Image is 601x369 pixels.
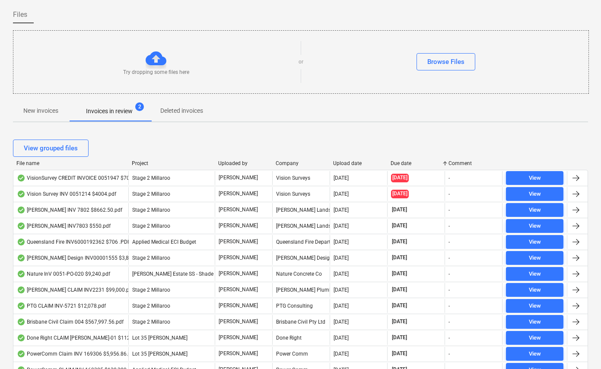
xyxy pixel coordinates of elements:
[272,267,330,281] div: Nature Concrete Co
[132,191,170,197] span: Stage 2 Millaroo
[448,319,450,325] div: -
[391,190,409,198] span: [DATE]
[334,191,349,197] div: [DATE]
[448,223,450,229] div: -
[272,219,330,233] div: [PERSON_NAME] Landscape Architects
[506,283,563,297] button: View
[529,349,541,359] div: View
[219,254,258,261] p: [PERSON_NAME]
[132,207,170,213] span: Stage 2 Millaroo
[219,318,258,325] p: [PERSON_NAME]
[529,317,541,327] div: View
[17,175,25,181] div: OCR finished
[448,160,499,166] div: Comment
[506,331,563,345] button: View
[506,187,563,201] button: View
[448,191,450,197] div: -
[448,175,450,181] div: -
[17,191,116,197] div: Vision Survey INV 0051214 $4004.pdf
[334,223,349,229] div: [DATE]
[506,299,563,313] button: View
[17,318,124,325] div: Brisbane Civil Claim 004 $567,997.56.pdf
[334,287,349,293] div: [DATE]
[132,319,170,325] span: Stage 2 Millaroo
[276,160,326,166] div: Company
[448,255,450,261] div: -
[16,160,125,166] div: File name
[529,205,541,215] div: View
[160,106,203,115] p: Deleted invoices
[272,187,330,201] div: Vision Surveys
[13,140,89,157] button: View grouped files
[448,239,450,245] div: -
[272,315,330,329] div: Brisbane Civil Pty Ltd
[448,335,450,341] div: -
[529,269,541,279] div: View
[24,143,78,154] div: View grouped files
[334,239,349,245] div: [DATE]
[272,203,330,217] div: [PERSON_NAME] Landscape Architects
[17,239,25,245] div: OCR finished
[219,238,258,245] p: [PERSON_NAME]
[417,53,475,70] button: Browse Files
[391,222,408,229] span: [DATE]
[506,267,563,281] button: View
[219,302,258,309] p: [PERSON_NAME]
[334,207,349,213] div: [DATE]
[132,175,170,181] span: Stage 2 Millaroo
[448,351,450,357] div: -
[17,334,158,341] div: Done Right CLAIM [PERSON_NAME]-01 $112,006.90 .pdf
[334,175,349,181] div: [DATE]
[17,318,25,325] div: OCR finished
[558,328,601,369] iframe: Chat Widget
[529,301,541,311] div: View
[219,174,258,181] p: [PERSON_NAME]
[334,351,349,357] div: [DATE]
[17,254,25,261] div: OCR finished
[17,334,25,341] div: OCR finished
[506,219,563,233] button: View
[17,223,25,229] div: OCR finished
[219,350,258,357] p: [PERSON_NAME]
[448,207,450,213] div: -
[132,255,170,261] span: Stage 2 Millaroo
[391,302,408,309] span: [DATE]
[219,270,258,277] p: [PERSON_NAME]
[529,237,541,247] div: View
[448,303,450,309] div: -
[132,351,188,357] span: Lot 35 Griffin, Brendale
[272,331,330,345] div: Done Right
[529,221,541,231] div: View
[506,171,563,185] button: View
[17,207,122,213] div: [PERSON_NAME] INV 7802 $8662.50.pdf
[529,333,541,343] div: View
[17,270,110,277] div: Nature InV 0051-PO-020 $9,240.pdf
[17,302,106,309] div: PTG CLAIM INV-5721 $12,078.pdf
[334,255,349,261] div: [DATE]
[529,173,541,183] div: View
[529,285,541,295] div: View
[391,286,408,293] span: [DATE]
[448,287,450,293] div: -
[334,303,349,309] div: [DATE]
[17,223,111,229] div: [PERSON_NAME] INV7803 $550.pdf
[334,271,349,277] div: [DATE]
[272,283,330,297] div: [PERSON_NAME] Plumbing Pty Ltd
[132,223,170,229] span: Stage 2 Millaroo
[132,287,170,293] span: Stage 2 Millaroo
[272,299,330,313] div: PTG Consulting
[17,254,145,261] div: [PERSON_NAME] Design INV00001555 $3,850 .pdf
[132,303,170,309] span: Stage 2 Millaroo
[17,239,130,245] div: Queensland Fire INV6000192362 $706 .PDF
[86,107,133,116] p: Invoices in review
[13,30,589,94] div: Try dropping some files hereorBrowse Files
[448,271,450,277] div: -
[135,102,144,111] span: 2
[272,347,330,361] div: Power Comm
[391,334,408,341] span: [DATE]
[334,335,349,341] div: [DATE]
[17,207,25,213] div: OCR finished
[17,350,136,357] div: PowerComm Claim INV 169306 $5,956.86.pdf
[391,254,408,261] span: [DATE]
